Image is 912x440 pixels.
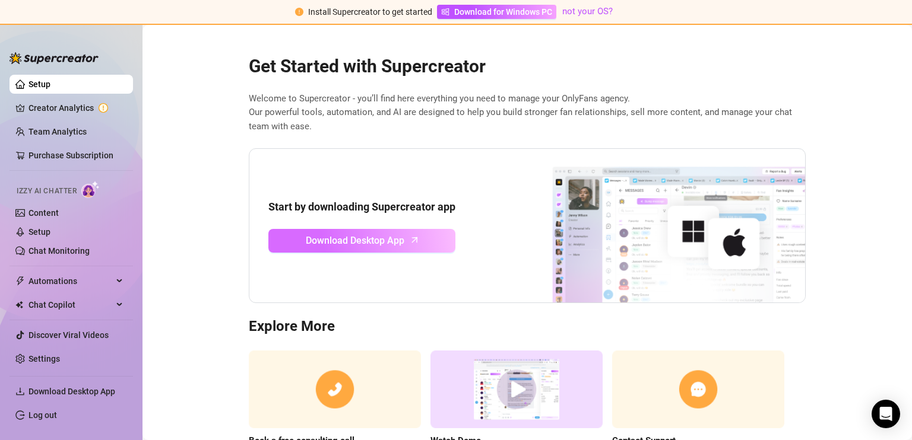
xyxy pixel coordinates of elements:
a: Settings [28,354,60,364]
span: download [15,387,25,396]
span: windows [441,8,449,16]
a: Log out [28,410,57,420]
span: Download Desktop App [306,233,404,248]
strong: Start by downloading Supercreator app [268,200,455,213]
a: Creator Analytics exclamation-circle [28,98,123,117]
img: supercreator demo [430,350,603,428]
img: Chat Copilot [15,301,23,309]
a: Content [28,208,59,218]
span: exclamation-circle [295,8,303,16]
a: Chat Monitoring [28,246,90,256]
span: Chat Copilot [28,295,113,314]
img: consulting call [249,350,421,428]
span: Install Supercreator to get started [308,7,432,17]
img: contact support [612,350,784,428]
span: Download Desktop App [28,387,115,396]
a: Setup [28,79,50,89]
h3: Explore More [249,317,806,336]
a: Team Analytics [28,127,87,136]
a: Setup [28,227,50,237]
a: Download for Windows PC [437,5,556,19]
span: arrow-up [408,233,422,247]
a: Discover Viral Videos [28,330,109,340]
div: Open Intercom Messenger [872,400,900,428]
img: download app [508,149,805,303]
span: thunderbolt [15,276,25,286]
img: logo-BBDzfeDw.svg [9,52,99,64]
span: Automations [28,272,113,291]
a: not your OS? [562,6,613,17]
span: Welcome to Supercreator - you’ll find here everything you need to manage your OnlyFans agency. Ou... [249,92,806,134]
a: Purchase Subscription [28,146,123,165]
span: Download for Windows PC [454,5,552,18]
img: AI Chatter [81,181,100,198]
a: Download Desktop Apparrow-up [268,229,455,253]
h2: Get Started with Supercreator [249,55,806,78]
span: Izzy AI Chatter [17,186,77,197]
